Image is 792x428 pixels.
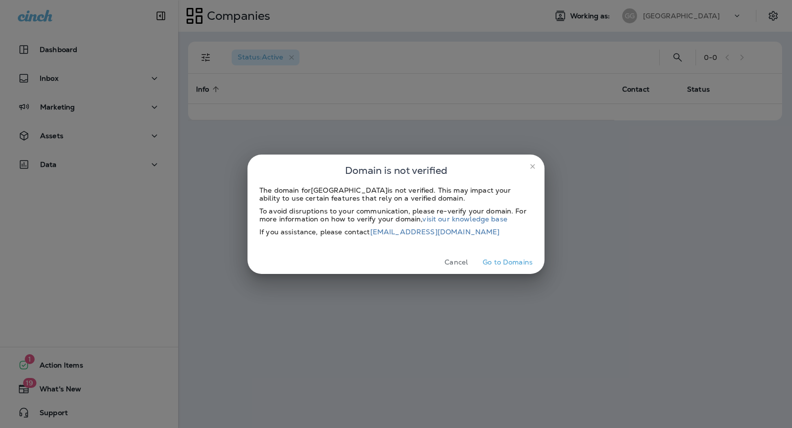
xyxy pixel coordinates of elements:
[479,255,537,270] button: Go to Domains
[370,227,500,236] a: [EMAIL_ADDRESS][DOMAIN_NAME]
[438,255,475,270] button: Cancel
[259,186,533,202] div: The domain for [GEOGRAPHIC_DATA] is not verified. This may impact your ability to use certain fea...
[259,207,533,223] div: To avoid disruptions to your communication, please re-verify your domain. For more information on...
[422,214,507,223] a: visit our knowledge base
[345,162,447,178] span: Domain is not verified
[259,228,533,236] div: If you assistance, please contact
[525,159,541,174] button: close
